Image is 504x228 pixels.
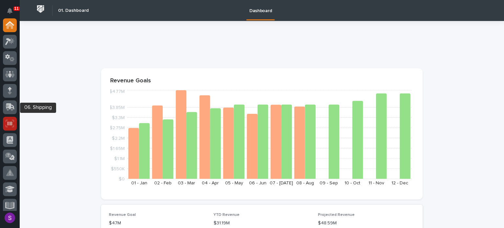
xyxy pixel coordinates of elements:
span: YTD Revenue [214,213,240,217]
text: 02 - Feb [154,181,172,185]
tspan: $1.1M [114,156,125,161]
button: users-avatar [3,211,17,225]
tspan: $2.2M [112,136,125,140]
tspan: $2.75M [110,126,125,130]
text: 03 - Mar [178,181,195,185]
tspan: $3.3M [112,115,125,120]
p: $47M [109,220,206,227]
text: 01 - Jan [131,181,147,185]
text: 04 - Apr [202,181,219,185]
p: $48.59M [318,220,415,227]
span: Projected Revenue [318,213,355,217]
tspan: $1.65M [110,146,125,151]
tspan: $550K [111,166,125,171]
text: 11 - Nov [368,181,384,185]
p: Revenue Goals [110,77,413,85]
button: Notifications [3,4,17,18]
text: 07 - [DATE] [270,181,293,185]
tspan: $4.77M [109,89,125,94]
div: Notifications11 [8,8,17,18]
img: Workspace Logo [34,3,47,15]
text: 12 - Dec [391,181,408,185]
text: 05 - May [225,181,243,185]
text: 10 - Oct [345,181,360,185]
tspan: $0 [119,177,125,181]
span: Revenue Goal [109,213,136,217]
tspan: $3.85M [109,105,125,110]
text: 06 - Jun [249,181,266,185]
p: $31.19M [214,220,310,227]
text: 09 - Sep [320,181,338,185]
h2: 01. Dashboard [58,8,89,13]
p: 11 [14,6,19,11]
text: 08 - Aug [296,181,314,185]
